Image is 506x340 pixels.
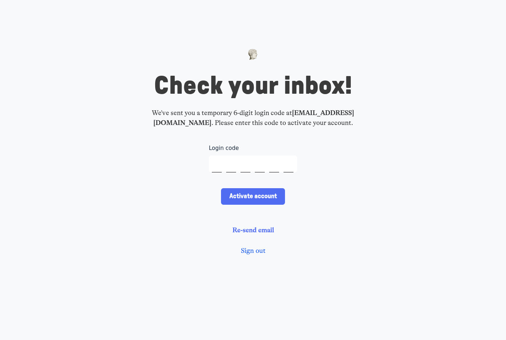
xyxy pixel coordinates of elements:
[209,144,297,153] label: Login code
[241,247,266,255] a: Sign out
[232,226,274,234] a: Re-send email
[248,49,258,60] img: Museums as Progress logo
[150,108,356,128] p: We've sent you a temporary 6-digit login code at . Please enter this code to activate your account.
[221,188,285,205] input: Activate account
[150,71,356,101] h1: Check your inbox!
